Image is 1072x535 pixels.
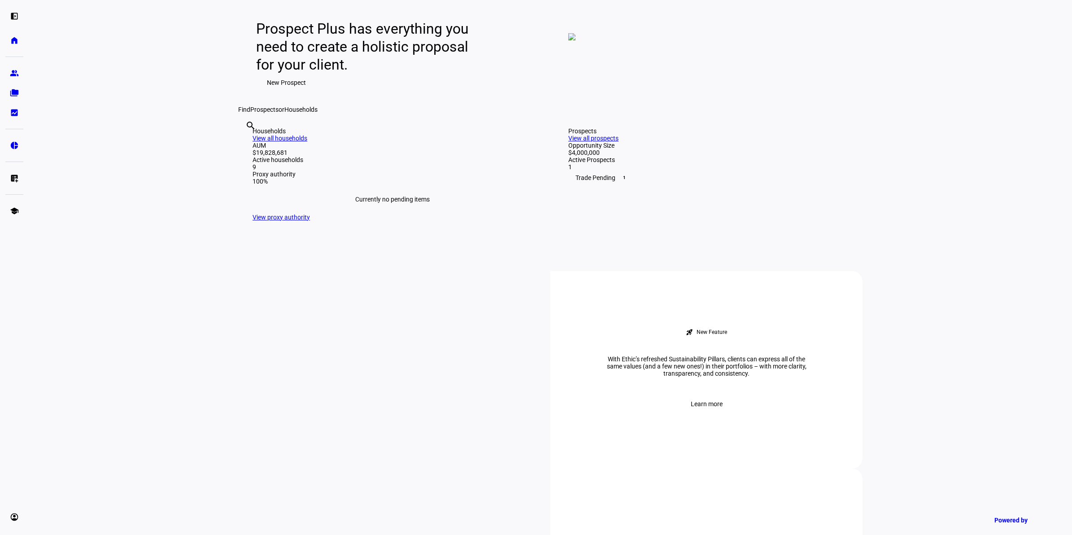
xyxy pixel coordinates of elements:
div: 1 [568,163,848,171]
eth-mat-symbol: school [10,206,19,215]
eth-mat-symbol: list_alt_add [10,174,19,183]
span: 1 [621,174,628,181]
div: Households [253,127,532,135]
a: home [5,31,23,49]
a: View all prospects [568,135,619,142]
div: $19,828,681 [253,149,532,156]
div: Trade Pending [568,171,848,185]
div: New Feature [697,329,727,336]
a: group [5,64,23,82]
eth-mat-symbol: folder_copy [10,88,19,97]
eth-mat-symbol: pie_chart [10,141,19,150]
div: Currently no pending items [253,185,532,214]
a: bid_landscape [5,104,23,122]
eth-mat-symbol: left_panel_open [10,12,19,21]
div: Find or [238,106,863,113]
div: Opportunity Size [568,142,848,149]
span: Households [284,106,318,113]
a: folder_copy [5,84,23,102]
span: Prospects [250,106,279,113]
eth-mat-symbol: group [10,69,19,78]
a: View all households [253,135,307,142]
div: Prospect Plus has everything you need to create a holistic proposal for your client. [256,20,477,74]
a: Powered by [990,512,1059,528]
eth-mat-symbol: home [10,36,19,45]
div: Proxy authority [253,171,532,178]
div: 100% [253,178,532,185]
mat-icon: search [245,120,256,131]
a: View proxy authority [253,214,310,221]
input: Enter name of prospect or household [245,132,247,143]
div: $4,000,000 [568,149,848,156]
button: Learn more [680,395,733,413]
div: Active Prospects [568,156,848,163]
span: New Prospect [267,74,306,92]
div: Prospects [568,127,848,135]
span: Learn more [691,395,723,413]
eth-mat-symbol: bid_landscape [10,108,19,117]
div: Active households [253,156,532,163]
a: pie_chart [5,136,23,154]
div: 9 [253,163,532,171]
eth-mat-symbol: account_circle [10,513,19,522]
div: With Ethic’s refreshed Sustainability Pillars, clients can express all of the same values (and a ... [594,355,819,377]
mat-icon: rocket_launch [686,329,693,336]
img: empty-tasks.png [568,33,575,40]
button: New Prospect [256,74,317,92]
div: AUM [253,142,532,149]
